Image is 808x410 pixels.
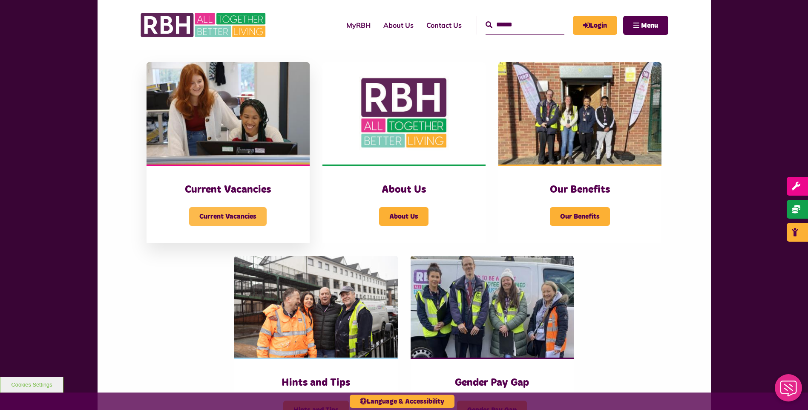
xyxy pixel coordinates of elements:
[550,207,610,226] span: Our Benefits
[147,62,310,243] a: Current Vacancies Current Vacancies
[379,207,428,226] span: About Us
[498,62,661,243] a: Our Benefits Our Benefits
[411,256,574,358] img: 391760240 1590016381793435 2179504426197536539 N
[573,16,617,35] a: MyRBH
[322,62,486,243] a: About Us About Us
[251,376,380,390] h3: Hints and Tips
[377,14,420,37] a: About Us
[189,207,267,226] span: Current Vacancies
[623,16,668,35] button: Navigation
[428,376,557,390] h3: Gender Pay Gap
[641,22,658,29] span: Menu
[340,14,377,37] a: MyRBH
[498,62,661,165] img: Dropinfreehold2
[234,256,397,358] img: SAZMEDIA RBH 21FEB24 46
[164,183,293,196] h3: Current Vacancies
[339,183,469,196] h3: About Us
[322,62,486,165] img: RBH Logo Social Media 480X360 (1)
[770,372,808,410] iframe: Netcall Web Assistant for live chat
[486,16,564,34] input: Search
[420,14,468,37] a: Contact Us
[140,9,268,42] img: RBH
[147,62,310,165] img: IMG 1470
[350,395,454,408] button: Language & Accessibility
[515,183,644,196] h3: Our Benefits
